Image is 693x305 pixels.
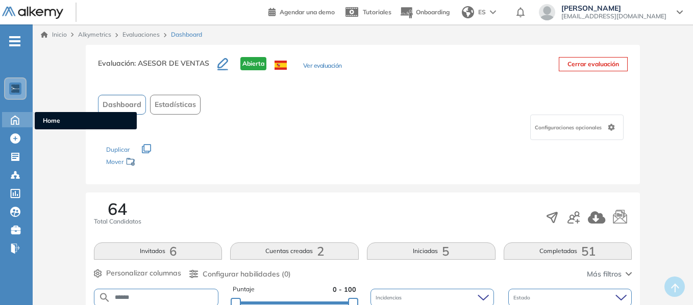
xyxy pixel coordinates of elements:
img: SEARCH_ALT [98,291,111,304]
span: Configurar habilidades (0) [203,269,291,280]
button: Personalizar columnas [94,268,181,279]
button: Configurar habilidades (0) [189,269,291,280]
span: Estadísticas [155,99,196,110]
img: arrow [490,10,496,14]
span: Tutoriales [363,8,391,16]
a: Agendar una demo [268,5,335,17]
span: Configuraciones opcionales [535,124,604,131]
span: Dashboard [171,30,202,39]
span: Total Candidatos [94,217,141,226]
span: [EMAIL_ADDRESS][DOMAIN_NAME] [561,12,666,20]
h3: Evaluación [98,57,217,78]
img: ESP [275,61,287,70]
span: Incidencias [376,294,404,301]
img: https://assets.alkemy.org/workspaces/1802/d452bae4-97f6-47ab-b3bf-1c40240bc960.jpg [11,85,19,93]
img: Logo [2,7,63,19]
span: Alkymetrics [78,31,111,38]
span: Más filtros [587,269,622,280]
a: Evaluaciones [122,31,160,38]
button: Completadas51 [504,242,632,260]
span: Abierta [240,57,266,70]
span: Personalizar columnas [106,268,181,279]
button: Cuentas creadas2 [230,242,359,260]
button: Ver evaluación [303,61,342,72]
a: Inicio [41,30,67,39]
i: - [9,40,20,42]
span: Home [43,116,129,125]
button: Cerrar evaluación [559,57,628,71]
div: Configuraciones opcionales [530,115,624,140]
span: Estado [513,294,532,301]
div: Mover [106,153,208,172]
span: ES [478,8,486,17]
span: 64 [108,201,127,217]
span: [PERSON_NAME] [561,4,666,12]
span: 0 - 100 [333,285,356,294]
span: Dashboard [103,99,141,110]
img: world [462,6,474,18]
span: Agendar una demo [280,8,335,16]
button: Invitados6 [94,242,222,260]
span: : ASESOR DE VENTAS [134,59,209,68]
button: Onboarding [400,2,450,23]
span: Puntaje [233,285,255,294]
span: Duplicar [106,146,130,153]
button: Más filtros [587,269,632,280]
button: Dashboard [98,95,146,115]
span: Onboarding [416,8,450,16]
button: Estadísticas [150,95,201,115]
button: Iniciadas5 [367,242,496,260]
